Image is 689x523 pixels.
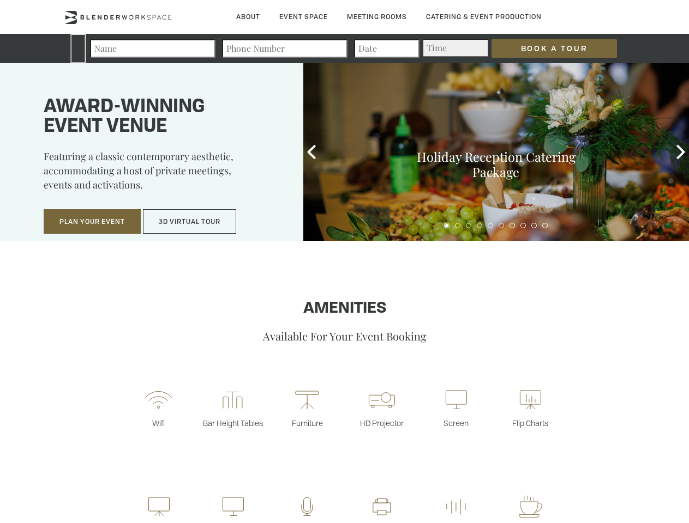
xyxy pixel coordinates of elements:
[419,418,493,428] p: Screen
[143,209,236,234] button: 3D Virtual Tour
[196,418,270,428] p: Bar Height Tables
[44,98,276,137] h1: Award-winning event venue
[34,329,655,343] p: Available For Your Event Booking
[44,149,276,199] p: Featuring a classic contemporary aesthetic, accommodating a host of private meetings, events and ...
[34,300,655,318] h1: Amenities
[345,418,419,428] p: HD Projector
[121,418,195,428] p: Wifi
[492,39,617,58] input: Book a Tour
[417,148,576,180] a: Holiday Reception Catering Package
[270,418,344,428] p: Furniture
[493,418,567,428] p: Flip Charts
[44,209,141,234] button: Plan Your Event
[354,39,420,58] input: Date
[222,39,348,58] input: Phone Number
[90,39,215,58] input: Name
